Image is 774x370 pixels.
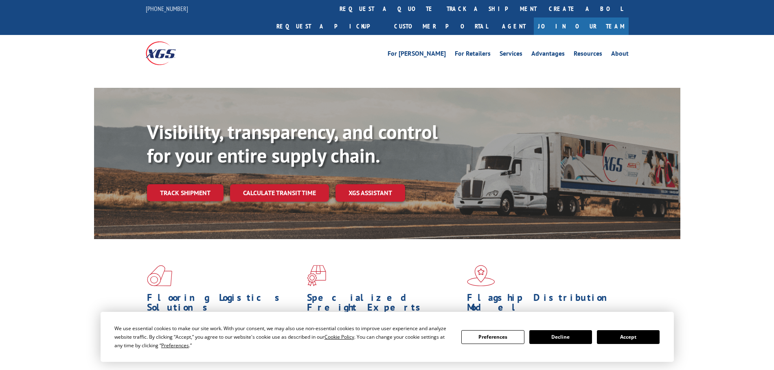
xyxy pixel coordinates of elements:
[467,293,621,316] h1: Flagship Distribution Model
[101,312,674,362] div: Cookie Consent Prompt
[307,293,461,316] h1: Specialized Freight Experts
[529,330,592,344] button: Decline
[500,50,522,59] a: Services
[147,353,248,362] a: Learn More >
[534,17,629,35] a: Join Our Team
[494,17,534,35] a: Agent
[114,324,452,350] div: We use essential cookies to make our site work. With your consent, we may also use non-essential ...
[335,184,405,202] a: XGS ASSISTANT
[146,4,188,13] a: [PHONE_NUMBER]
[455,50,491,59] a: For Retailers
[147,265,172,286] img: xgs-icon-total-supply-chain-intelligence-red
[531,50,565,59] a: Advantages
[597,330,660,344] button: Accept
[147,184,224,201] a: Track shipment
[467,265,495,286] img: xgs-icon-flagship-distribution-model-red
[270,17,388,35] a: Request a pickup
[307,265,326,286] img: xgs-icon-focused-on-flooring-red
[611,50,629,59] a: About
[388,17,494,35] a: Customer Portal
[161,342,189,349] span: Preferences
[325,333,354,340] span: Cookie Policy
[461,330,524,344] button: Preferences
[230,184,329,202] a: Calculate transit time
[147,293,301,316] h1: Flooring Logistics Solutions
[307,353,408,362] a: Learn More >
[388,50,446,59] a: For [PERSON_NAME]
[574,50,602,59] a: Resources
[147,119,438,168] b: Visibility, transparency, and control for your entire supply chain.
